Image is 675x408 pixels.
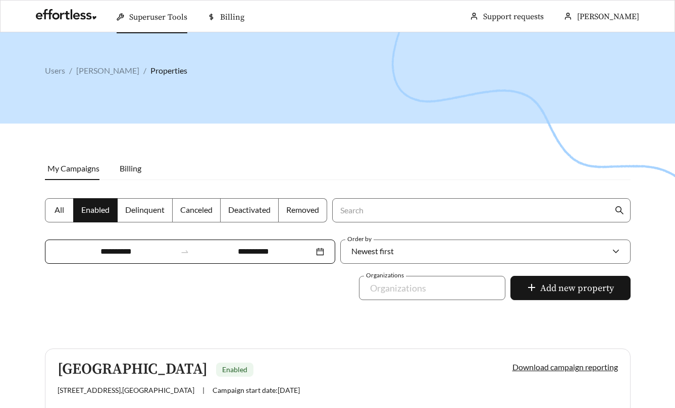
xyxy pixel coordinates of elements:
[125,205,165,214] span: Delinquent
[180,205,213,214] span: Canceled
[180,247,189,256] span: swap-right
[351,246,394,256] span: Newest first
[510,276,631,300] button: plusAdd new property
[286,205,319,214] span: Removed
[55,205,64,214] span: All
[58,386,194,394] span: [STREET_ADDRESS] , [GEOGRAPHIC_DATA]
[58,361,207,378] h5: [GEOGRAPHIC_DATA]
[120,163,141,173] span: Billing
[47,163,99,173] span: My Campaigns
[615,206,624,215] span: search
[220,12,244,22] span: Billing
[81,205,110,214] span: Enabled
[577,12,639,22] span: [PERSON_NAME]
[483,12,544,22] a: Support requests
[202,386,204,394] span: |
[213,386,300,394] span: Campaign start date: [DATE]
[512,362,618,372] a: Download campaign reporting
[540,281,614,295] span: Add new property
[180,247,189,256] span: to
[222,365,247,374] span: Enabled
[527,283,536,294] span: plus
[129,12,187,22] span: Superuser Tools
[228,205,271,214] span: Deactivated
